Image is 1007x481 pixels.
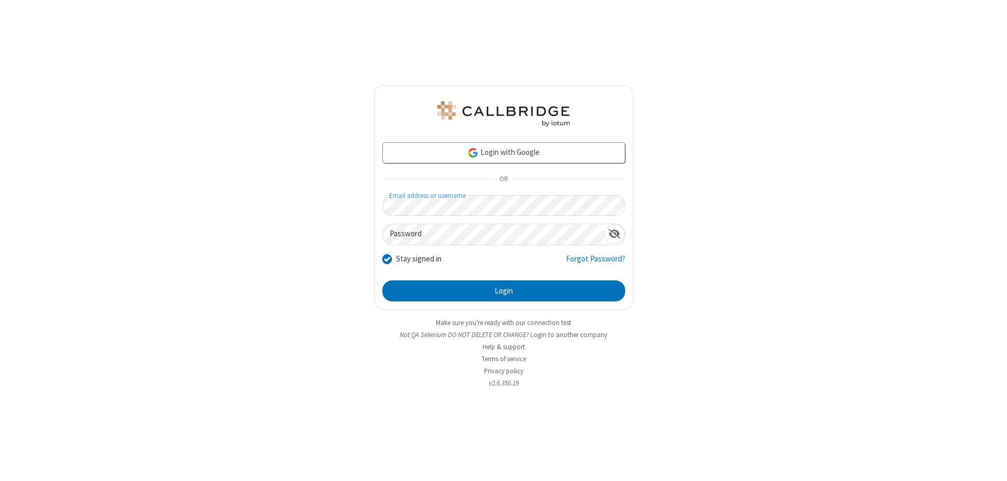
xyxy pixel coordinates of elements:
button: Login to another company [530,330,607,340]
a: Terms of service [481,354,526,363]
img: google-icon.png [467,147,479,159]
a: Privacy policy [484,367,523,375]
a: Make sure you're ready with our connection test [436,318,571,327]
a: Forgot Password? [566,253,625,273]
div: Show password [604,224,625,244]
span: OR [495,172,512,187]
iframe: Chat [981,454,999,474]
button: Login [382,280,625,301]
li: Not QA Selenium DO NOT DELETE OR CHANGE? [374,330,634,340]
li: v2.6.350.19 [374,378,634,388]
a: Login with Google [382,142,625,163]
input: Password [383,224,604,245]
a: Help & support [483,342,525,351]
input: Email address or username [382,195,625,216]
img: QA Selenium DO NOT DELETE OR CHANGE [435,101,572,127]
label: Stay signed in [396,253,442,265]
